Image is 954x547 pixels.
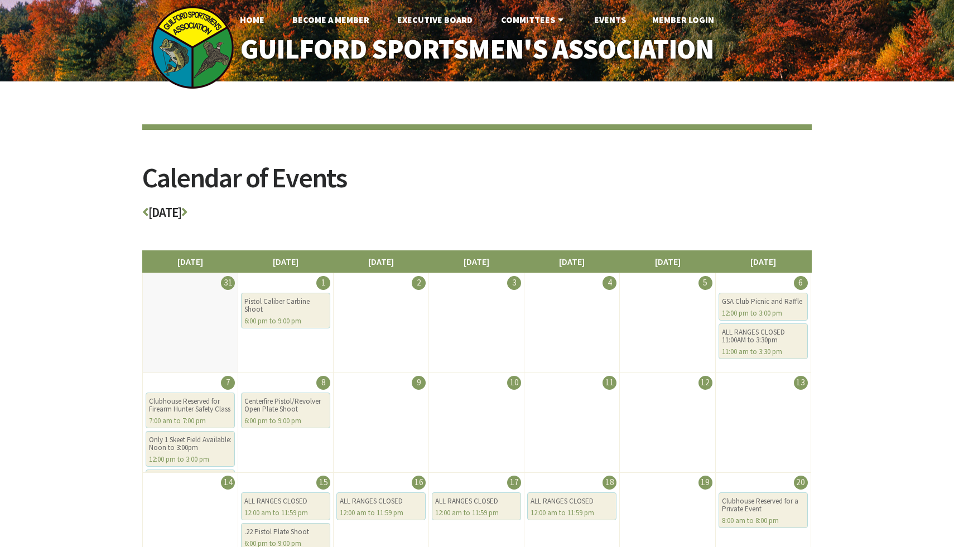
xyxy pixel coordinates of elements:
div: 5 [698,276,712,290]
div: 7 [221,376,235,390]
h3: [DATE] [142,206,812,225]
div: 12 [698,376,712,390]
div: 4 [603,276,616,290]
div: 2 [412,276,426,290]
div: ALL RANGES CLOSED [244,497,327,505]
div: 8 [316,376,330,390]
div: Clubhouse Reserved for a Private Event [722,497,804,513]
div: 1 [316,276,330,290]
h2: Calendar of Events [142,164,812,206]
div: GSA Club Picnic and Raffle [722,298,804,306]
div: 11:00 am to 3:30 pm [722,348,804,356]
div: 12:00 pm to 3:00 pm [722,309,804,317]
div: 16 [412,476,426,490]
div: 20 [794,476,808,490]
a: Member Login [643,8,723,31]
div: 3 [507,276,521,290]
div: 6:00 pm to 9:00 pm [244,417,327,425]
div: 6 [794,276,808,290]
div: Only 1 Skeet Field Available: Noon to 3:00pm [149,436,232,452]
li: [DATE] [619,250,715,273]
img: logo_sm.png [151,6,234,89]
div: 12:00 am to 11:59 pm [340,509,422,517]
div: 17 [507,476,521,490]
div: 14 [221,476,235,490]
div: 6:00 pm to 9:00 pm [244,317,327,325]
li: [DATE] [524,250,620,273]
div: 11 [603,376,616,390]
div: Centerfire Pistol/Revolver Open Plate Shoot [244,398,327,413]
div: Clubhouse Reserved for Firearm Hunter Safety Class [149,398,232,413]
div: ALL RANGES CLOSED [435,497,518,505]
div: 12:00 am to 11:59 pm [531,509,613,517]
li: [DATE] [238,250,334,273]
div: 12:00 pm to 3:00 pm [149,456,232,463]
a: Become A Member [283,8,378,31]
a: Guilford Sportsmen's Association [217,26,738,73]
div: ALL RANGES CLOSED [531,497,613,505]
div: ALL RANGES CLOSED 11:00AM to 3:30pm [722,328,804,344]
a: Home [231,8,273,31]
div: 8:00 am to 8:00 pm [722,517,804,525]
div: 7:00 am to 7:00 pm [149,417,232,425]
li: [DATE] [428,250,524,273]
div: 31 [221,276,235,290]
li: [DATE] [715,250,811,273]
div: Pistol Caliber Carbine Shoot [244,298,327,313]
div: 19 [698,476,712,490]
div: 12:00 am to 11:59 pm [244,509,327,517]
div: 12:00 am to 11:59 pm [435,509,518,517]
div: ALL RANGES CLOSED [340,497,422,505]
a: Events [585,8,635,31]
div: 15 [316,476,330,490]
div: 9 [412,376,426,390]
div: .22 Pistol Plate Shoot [244,528,327,536]
div: 18 [603,476,616,490]
div: 10 [507,376,521,390]
li: [DATE] [333,250,429,273]
li: [DATE] [142,250,238,273]
div: 13 [794,376,808,390]
a: Executive Board [388,8,481,31]
a: Committees [492,8,575,31]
